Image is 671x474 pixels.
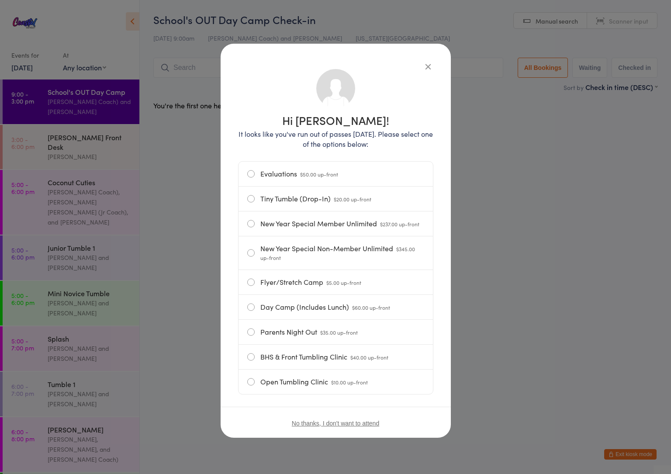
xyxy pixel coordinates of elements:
img: no_photo.png [315,68,356,109]
span: $35.00 up-front [320,329,358,336]
span: $10.00 up-front [331,378,368,386]
h1: Hi [PERSON_NAME]! [238,114,433,126]
label: Parents Night Out [247,320,424,344]
span: $237.00 up-front [380,220,419,228]
label: Day Camp (Includes Lunch) [247,295,424,319]
span: $60.00 up-front [352,304,390,311]
button: No thanks, I don't want to attend [292,420,379,427]
label: BHS & Front Tumbling Clinic [247,345,424,369]
span: $50.00 up-front [300,170,338,178]
label: New Year Special Non-Member Unlimited [247,236,424,270]
span: $20.00 up-front [334,195,371,203]
label: Evaluations [247,162,424,186]
span: $40.00 up-front [350,353,388,361]
label: Open Tumbling Clinic [247,370,424,394]
p: It looks like you've run out of passes [DATE]. Please select one of the options below: [238,129,433,149]
label: Flyer/Stretch Camp [247,270,424,294]
label: New Year Special Member Unlimited [247,211,424,236]
label: Tiny Tumble (Drop-In) [247,187,424,211]
span: $5.00 up-front [326,279,361,286]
